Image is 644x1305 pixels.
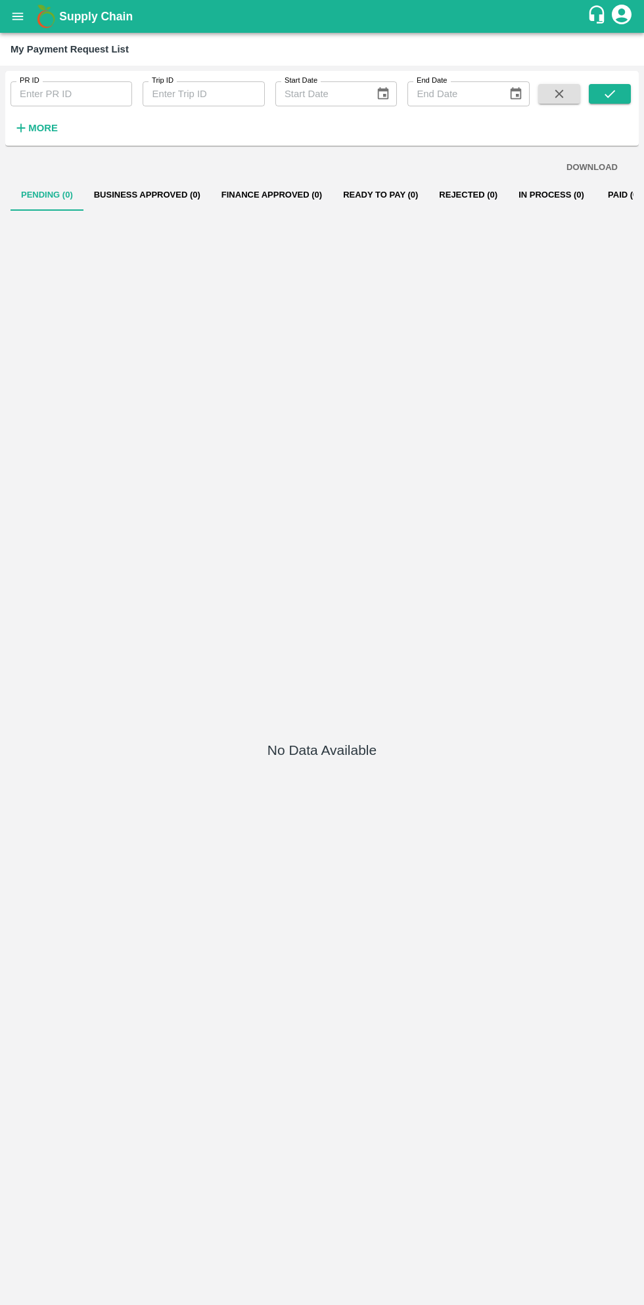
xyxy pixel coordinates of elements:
label: Start Date [285,75,317,86]
a: Supply Chain [59,7,587,26]
button: Pending (0) [11,179,83,211]
b: Supply Chain [59,10,133,23]
button: Choose date [371,81,396,106]
button: Ready To Pay (0) [333,179,428,211]
label: PR ID [20,75,39,86]
button: Finance Approved (0) [211,179,333,211]
div: customer-support [587,5,610,28]
button: In Process (0) [508,179,595,211]
button: open drawer [3,1,33,32]
input: Enter PR ID [11,81,132,106]
img: logo [33,3,59,30]
button: Business Approved (0) [83,179,211,211]
button: Rejected (0) [428,179,508,211]
h5: No Data Available [267,741,377,759]
input: Enter Trip ID [143,81,264,106]
button: DOWNLOAD [561,156,623,179]
button: Choose date [503,81,528,106]
strong: More [28,123,58,133]
label: End Date [417,75,447,86]
input: Start Date [275,81,365,106]
label: Trip ID [152,75,173,86]
button: More [11,117,61,139]
div: My Payment Request List [11,41,129,58]
input: End Date [407,81,497,106]
div: account of current user [610,3,633,30]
